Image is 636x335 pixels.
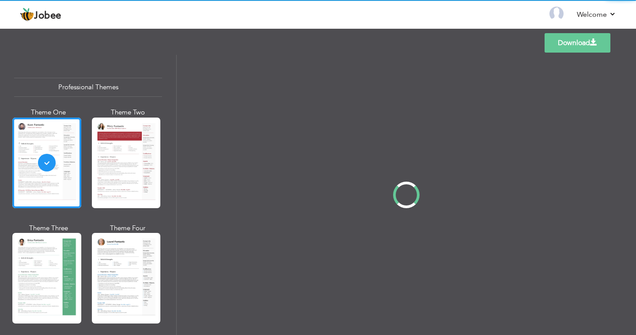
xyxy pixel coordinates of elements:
[20,8,61,22] a: Jobee
[20,8,34,22] img: jobee.io
[545,33,610,53] a: Download
[549,7,564,21] img: Profile Img
[577,9,616,20] a: Welcome
[34,11,61,21] span: Jobee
